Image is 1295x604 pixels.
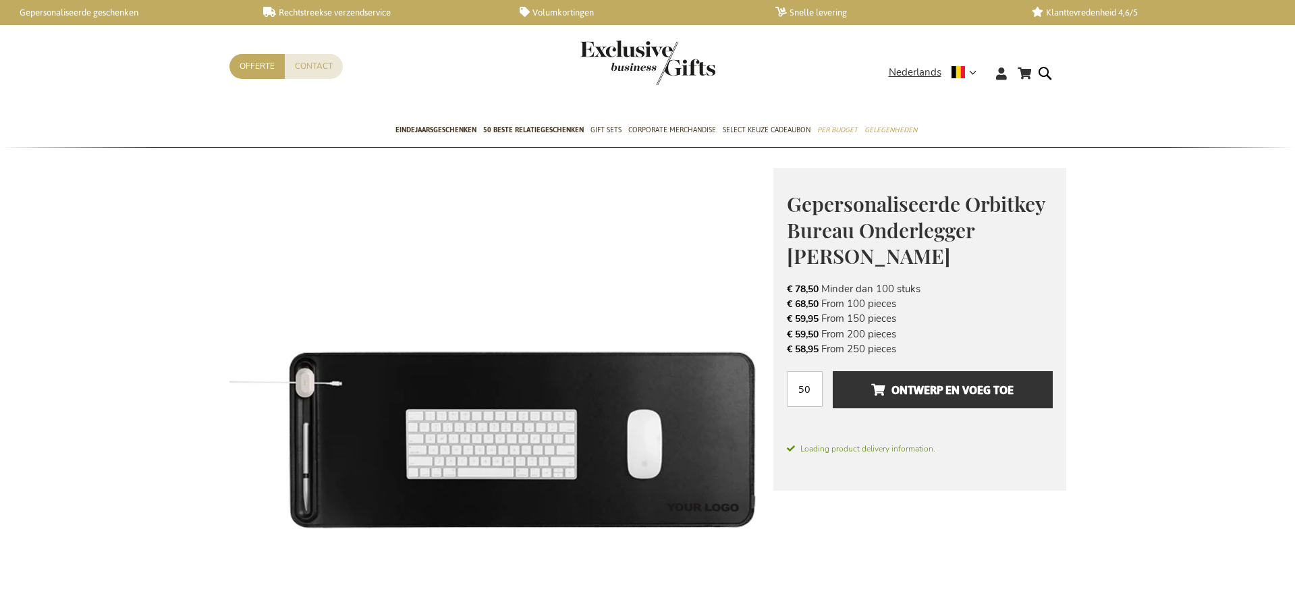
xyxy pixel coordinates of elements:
[787,371,823,407] input: Aantal
[628,123,716,137] span: Corporate Merchandise
[580,40,648,85] a: store logo
[229,54,285,79] a: Offerte
[7,7,242,18] a: Gepersonaliseerde geschenken
[833,371,1052,408] button: Ontwerp en voeg toe
[817,123,858,137] span: Per Budget
[864,123,917,137] span: Gelegenheden
[787,190,1045,269] span: Gepersonaliseerde Orbitkey Bureau Onderlegger [PERSON_NAME]
[787,283,819,296] span: € 78,50
[889,65,985,80] div: Nederlands
[787,281,1053,296] li: Minder dan 100 stuks
[787,298,819,310] span: € 68,50
[1032,7,1267,18] a: Klanttevredenheid 4,6/5
[871,379,1014,401] span: Ontwerp en voeg toe
[263,7,498,18] a: Rechtstreekse verzendservice
[787,327,1053,341] li: From 200 pieces
[580,40,715,85] img: Exclusive Business gifts logo
[787,312,819,325] span: € 59,95
[723,123,810,137] span: Select Keuze Cadeaubon
[285,54,343,79] a: Contact
[483,123,584,137] span: 50 beste relatiegeschenken
[787,341,1053,356] li: From 250 pieces
[775,7,1010,18] a: Snelle levering
[787,311,1053,326] li: From 150 pieces
[787,443,1053,455] span: Loading product delivery information.
[889,65,941,80] span: Nederlands
[520,7,754,18] a: Volumkortingen
[787,296,1053,311] li: From 100 pieces
[787,343,819,356] span: € 58,95
[395,123,476,137] span: Eindejaarsgeschenken
[590,123,622,137] span: Gift Sets
[787,328,819,341] span: € 59,50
